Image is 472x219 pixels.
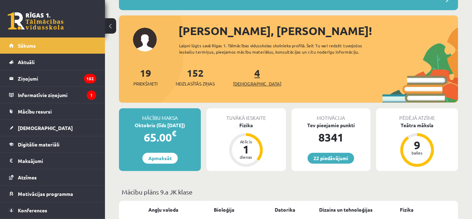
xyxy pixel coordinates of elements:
[235,139,256,144] div: Atlicis
[9,103,96,119] a: Mācību resursi
[233,80,281,87] span: [DEMOGRAPHIC_DATA]
[214,206,234,213] a: Bioloģija
[18,42,36,49] span: Sākums
[291,122,371,129] div: Tev pieejamie punkti
[9,186,96,202] a: Motivācijas programma
[18,108,52,115] span: Mācību resursi
[407,139,428,151] div: 9
[9,120,96,136] a: [DEMOGRAPHIC_DATA]
[275,206,295,213] a: Datorika
[178,22,458,39] div: [PERSON_NAME], [PERSON_NAME]!
[9,70,96,87] a: Ziņojumi152
[206,122,286,168] a: Fizika Atlicis 1 dienas
[206,108,286,122] div: Tuvākā ieskaite
[291,108,371,122] div: Motivācija
[176,80,215,87] span: Neizlasītās ziņas
[122,187,455,197] p: Mācību plāns 9.a JK klase
[206,122,286,129] div: Fizika
[18,125,73,131] span: [DEMOGRAPHIC_DATA]
[9,37,96,54] a: Sākums
[319,206,373,213] a: Dizains un tehnoloģijas
[18,153,96,169] legend: Maksājumi
[133,67,157,87] a: 19Priekšmeti
[9,54,96,70] a: Aktuāli
[172,128,176,138] span: €
[179,42,382,55] div: Laipni lūgts savā Rīgas 1. Tālmācības vidusskolas skolnieka profilā. Šeit Tu vari redzēt tuvojošo...
[18,59,35,65] span: Aktuāli
[376,122,458,129] div: Teātra māksla
[119,108,201,122] div: Mācību maksa
[142,153,178,164] a: Apmaksāt
[9,87,96,103] a: Informatīvie ziņojumi1
[8,12,64,30] a: Rīgas 1. Tālmācības vidusskola
[235,144,256,155] div: 1
[308,153,354,164] a: 22 piedāvājumi
[9,169,96,185] a: Atzīmes
[400,206,414,213] a: Fizika
[119,129,201,146] div: 65.00
[87,90,96,100] i: 1
[233,67,281,87] a: 4[DEMOGRAPHIC_DATA]
[376,108,458,122] div: Pēdējā atzīme
[9,202,96,218] a: Konferences
[18,207,47,213] span: Konferences
[407,151,428,155] div: balles
[18,87,96,103] legend: Informatīvie ziņojumi
[148,206,178,213] a: Angļu valoda
[18,70,96,87] legend: Ziņojumi
[18,174,37,180] span: Atzīmes
[119,122,201,129] div: Oktobris (līdz [DATE])
[18,141,59,148] span: Digitālie materiāli
[18,191,73,197] span: Motivācijas programma
[9,136,96,152] a: Digitālie materiāli
[235,155,256,159] div: dienas
[84,74,96,83] i: 152
[9,153,96,169] a: Maksājumi
[176,67,215,87] a: 152Neizlasītās ziņas
[376,122,458,168] a: Teātra māksla 9 balles
[133,80,157,87] span: Priekšmeti
[291,129,371,146] div: 8341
